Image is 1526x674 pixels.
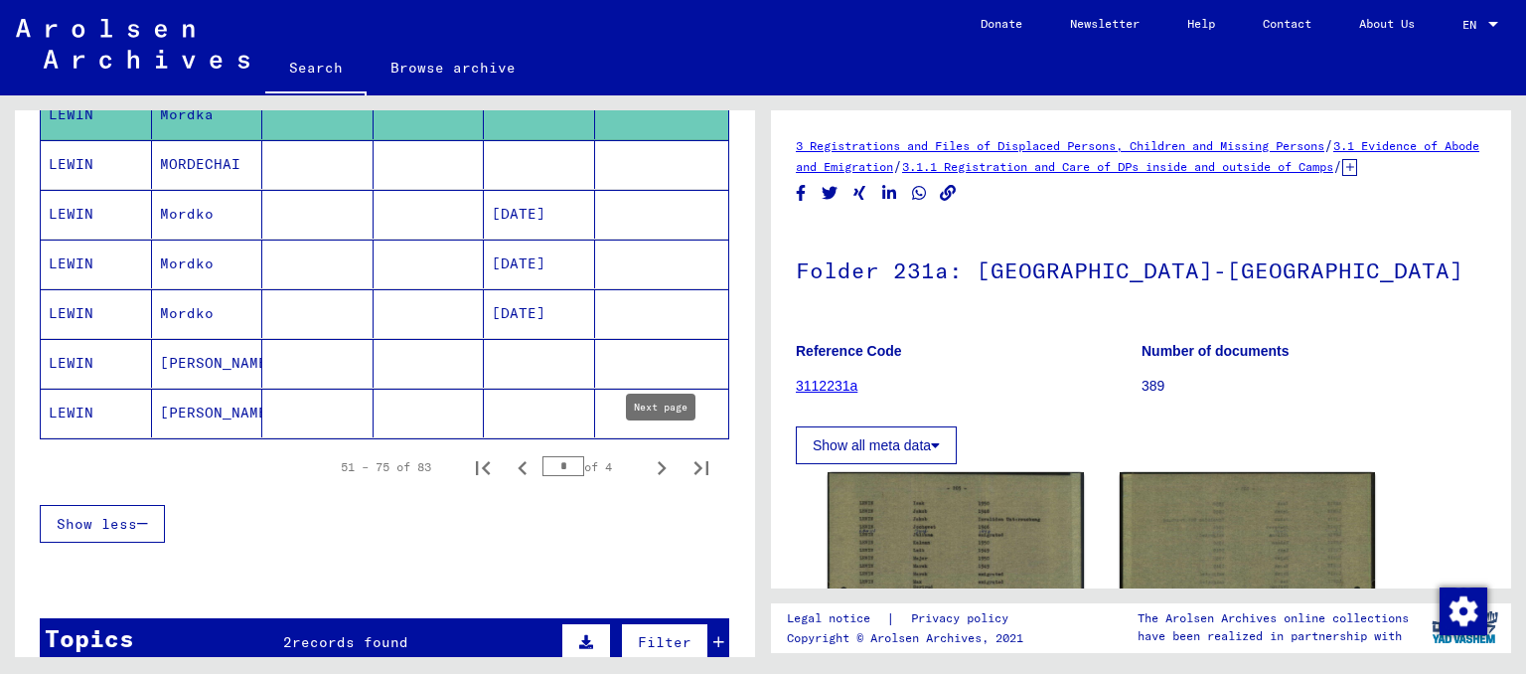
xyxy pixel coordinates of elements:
mat-cell: Mordko [152,240,263,288]
mat-cell: LEWIN [41,90,152,139]
span: 2 [283,633,292,651]
b: Number of documents [1142,343,1290,359]
button: Show less [40,505,165,543]
mat-cell: LEWIN [41,240,152,288]
span: Show less [57,515,137,533]
mat-cell: LEWIN [41,289,152,338]
h1: Folder 231a: [GEOGRAPHIC_DATA]-[GEOGRAPHIC_DATA] [796,225,1486,312]
mat-cell: Mordko [152,289,263,338]
p: 389 [1142,376,1486,397]
button: Previous page [503,447,542,487]
mat-cell: LEWIN [41,389,152,437]
span: / [1324,136,1333,154]
img: yv_logo.png [1428,602,1502,652]
button: Copy link [938,181,959,206]
p: have been realized in partnership with [1138,627,1409,645]
p: The Arolsen Archives online collections [1138,609,1409,627]
span: records found [292,633,408,651]
span: / [893,157,902,175]
a: Browse archive [367,44,539,91]
mat-cell: Mordko [152,190,263,239]
div: 51 – 75 of 83 [341,458,431,476]
button: Share on Twitter [820,181,840,206]
mat-cell: LEWIN [41,190,152,239]
mat-cell: [PERSON_NAME] [152,389,263,437]
button: Share on LinkedIn [879,181,900,206]
mat-cell: Mordka [152,90,263,139]
button: Share on Xing [849,181,870,206]
a: 3 Registrations and Files of Displaced Persons, Children and Missing Persons [796,138,1324,153]
mat-cell: [PERSON_NAME] [152,339,263,388]
mat-cell: MORDECHAI [152,140,263,189]
span: Filter [638,633,691,651]
mat-cell: LEWIN [41,140,152,189]
mat-cell: [DATE] [484,289,595,338]
button: Share on Facebook [791,181,812,206]
mat-cell: [DATE] [484,190,595,239]
button: First page [463,447,503,487]
img: Change consent [1440,588,1487,635]
div: of 4 [542,457,642,476]
mat-cell: LEWIN [41,339,152,388]
mat-cell: [DATE] [484,240,595,288]
a: Search [265,44,367,95]
div: Change consent [1439,587,1486,634]
span: EN [1462,18,1484,32]
button: Show all meta data [796,426,957,464]
button: Filter [621,623,708,661]
div: | [787,608,1032,629]
button: Last page [682,447,721,487]
b: Reference Code [796,343,902,359]
a: 3.1.1 Registration and Care of DPs inside and outside of Camps [902,159,1333,174]
a: Privacy policy [895,608,1032,629]
img: Arolsen_neg.svg [16,19,249,69]
button: Next page [642,447,682,487]
span: / [1333,157,1342,175]
p: Copyright © Arolsen Archives, 2021 [787,629,1032,647]
a: Legal notice [787,608,886,629]
a: 3112231a [796,378,857,394]
div: Topics [45,620,134,656]
button: Share on WhatsApp [909,181,930,206]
